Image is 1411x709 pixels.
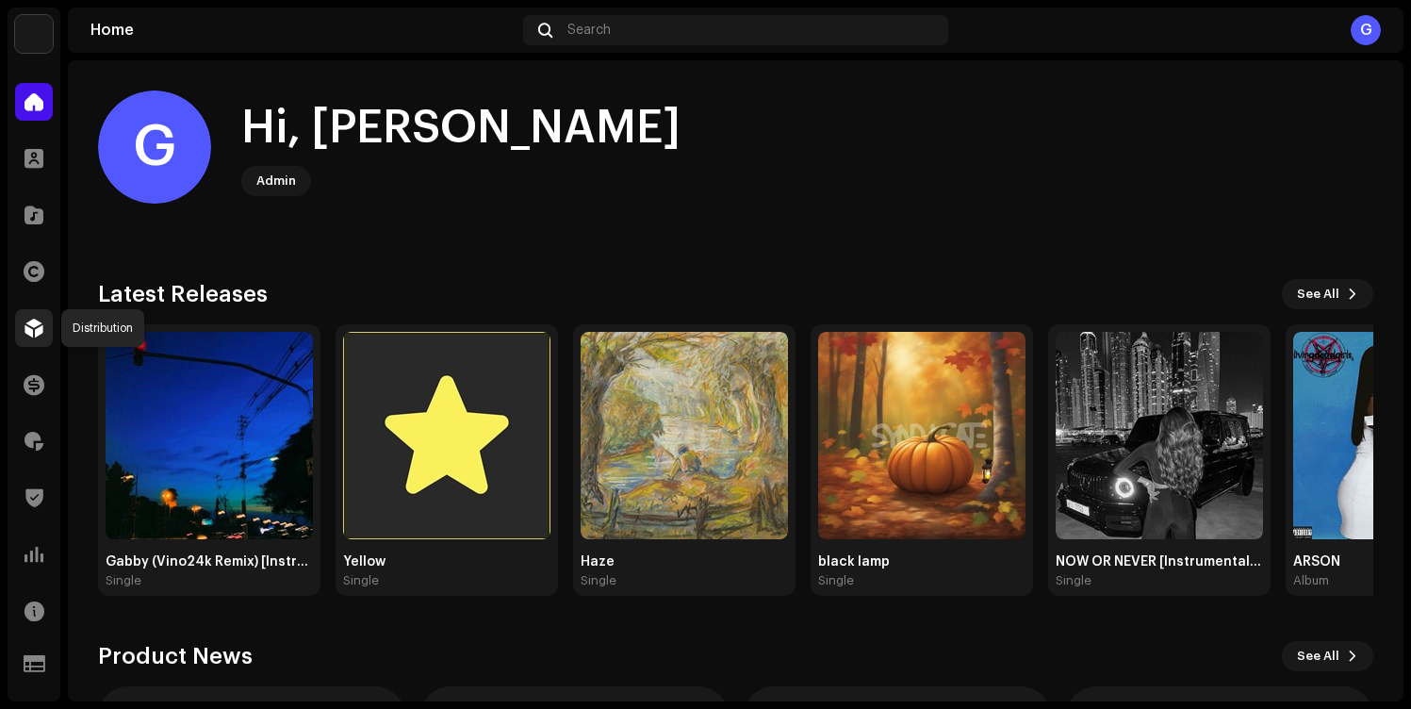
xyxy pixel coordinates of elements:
button: See All [1282,641,1373,671]
div: Yellow [343,554,550,569]
img: 0ae25def-df85-4002-aaa9-5bcb48c110a5 [818,332,1025,539]
div: Single [343,573,379,588]
img: ee1c102d-ee65-46d7-aa5e-be3f51716079 [1056,332,1263,539]
div: Gabby (Vino24k Remix) [Instrumental] [106,554,313,569]
button: See All [1282,279,1373,309]
img: bb549e82-3f54-41b5-8d74-ce06bd45c366 [15,15,53,53]
span: See All [1297,637,1339,675]
div: Single [818,573,854,588]
span: Search [567,23,611,38]
h3: Latest Releases [98,279,268,309]
div: Album [1293,573,1329,588]
div: Admin [256,170,296,192]
div: NOW OR NEVER [Instrumental - Sped Up] [1056,554,1263,569]
h3: Product News [98,641,253,671]
span: See All [1297,275,1339,313]
div: black lamp [818,554,1025,569]
div: Home [90,23,516,38]
div: G [1351,15,1381,45]
img: 2a826691-0b94-4d56-aec4-d805d9b78b7c [106,332,313,539]
div: Single [1056,573,1091,588]
div: Single [581,573,616,588]
img: e052f7e1-7f5f-452c-9df2-d972577f1051 [581,332,788,539]
div: Single [106,573,141,588]
img: 34eeb9b7-d34d-4052-b397-cfb8e37a3cac [343,332,550,539]
div: Hi, [PERSON_NAME] [241,98,681,158]
div: G [98,91,211,204]
div: Haze [581,554,788,569]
